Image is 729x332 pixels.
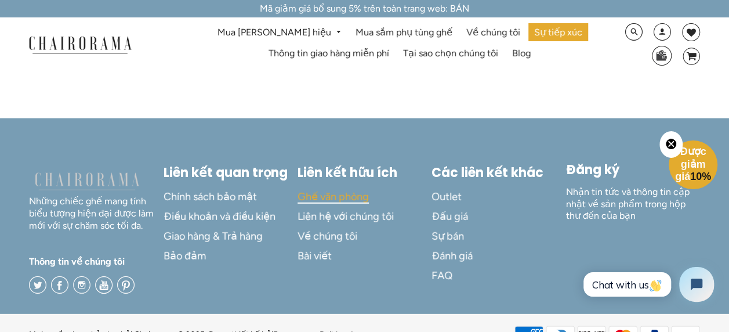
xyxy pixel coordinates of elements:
img: Chủ tịch [29,171,145,191]
a: Giao hàng & Trả hàng [164,226,298,246]
span: Mua sắm phụ tùng ghế [356,27,452,39]
a: Bảo đảm [164,246,298,266]
a: Bài viết [298,246,431,266]
a: Đấu giá [431,207,565,226]
span: Sự bán [431,230,464,243]
iframe: Tidio Chat [571,257,724,312]
span: Đánh giá [431,250,473,263]
a: Về chúng tôi [460,23,526,41]
h2: Liên kết hữu ích [298,165,431,181]
span: Outlet [431,190,462,204]
h2: Đăng ký [565,162,699,178]
span: Giao hàng & Trả hàng [164,230,263,243]
span: Về chúng tôi [466,27,520,39]
a: Đánh giá [431,246,565,266]
font: Mua [PERSON_NAME] hiệu [217,27,331,38]
a: Tại sao chọn chúng tôi [397,45,504,63]
span: Bảo đảm [164,250,206,263]
p: Những chiếc ghế mang tính biểu tượng hiện đại được làm mới với sự chăm sóc tối đa. [29,171,163,232]
span: Về chúng tôi [298,230,357,243]
span: Chính sách bảo mật [164,190,257,204]
a: Chính sách bảo mật [164,187,298,207]
span: Ghế văn phòng [298,190,369,204]
button: Đóng teaser [659,131,683,158]
div: Được giảm giá10%Đóng teaser [669,142,717,190]
a: Liên hệ với chúng tôi [298,207,431,226]
span: Bài viết [298,250,332,263]
span: Liên hệ với chúng tôi [298,210,394,223]
h2: Các liên kết khác [431,165,565,181]
h4: Thông tin về chúng tôi [29,255,163,269]
h2: Liên kết quan trọng [164,165,298,181]
span: FAQ [431,269,452,283]
img: WhatsApp_Image_2024-07-12_at_16.23.01.webp [652,46,670,64]
a: Blog [506,45,536,63]
a: Mua sắm phụ tùng ghế [350,23,458,41]
img: Chủ tịch [22,34,138,55]
span: Đấu giá [431,210,468,223]
a: Sự tiếp xúc [528,23,588,41]
a: Sự bán [431,226,565,246]
span: 10% [690,171,711,182]
a: Mua [PERSON_NAME] hiệu [212,24,347,42]
span: Được giảm giá [675,146,711,182]
span: Sự tiếp xúc [534,27,582,39]
a: Điều khoản và điều kiện [164,207,298,226]
a: FAQ [431,266,565,286]
a: Thông tin giao hàng miễn phí [263,45,395,63]
span: Tại sao chọn chúng tôi [403,48,498,60]
span: Điều khoản và điều kiện [164,210,275,223]
a: Ghế văn phòng [298,187,431,207]
a: Outlet [431,187,565,207]
span: Blog [512,48,531,60]
nav: Máy tính để bànĐiều hướng [187,23,612,66]
a: Về chúng tôi [298,226,431,246]
p: Nhận tin tức và thông tin cập nhật về sản phẩm trong hộp thư đến của bạn [565,186,699,222]
span: Thông tin giao hàng miễn phí [269,48,389,60]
